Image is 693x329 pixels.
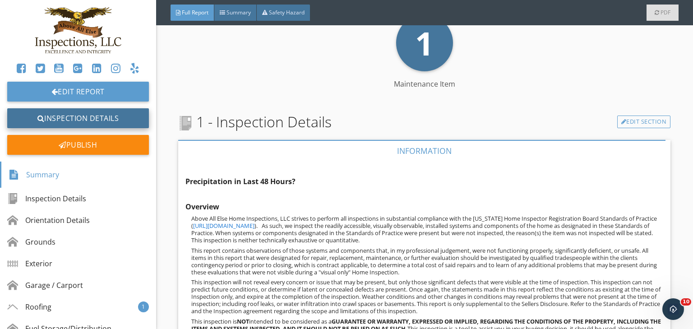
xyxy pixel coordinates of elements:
strong: Overview [185,202,219,212]
div: Garage / Carport [7,280,83,291]
img: without_watermark.jpg [35,7,121,55]
span: 1 - Inspection Details [178,111,332,133]
strong: NOT [237,317,249,325]
a: Edit Report [7,82,149,102]
p: This report contains observations of those systems and components that, in my professional judgem... [191,247,663,276]
div: Inspection Details [7,193,86,204]
div: Publish [7,135,149,155]
span: 1 [415,21,434,65]
div: Exterior [7,258,52,269]
div: Grounds [7,236,55,247]
div: 1 [138,301,149,312]
div: Roofing [7,301,51,312]
span: Full Report [182,9,208,16]
p: Above All Else Home Inspections, LLC strives to perform all inspections in substantial compliance... [191,215,663,244]
p: This inspection will not reveal every concern or issue that may be present, but only those signif... [191,278,663,315]
span: Summary [226,9,251,16]
strong: Precipitation in Last 48 Hours? [185,176,296,186]
a: [URL][DOMAIN_NAME] [193,222,254,230]
a: Edit Section [617,116,671,128]
span: Safety Hazard [269,9,305,16]
div: Orientation Details [7,215,90,226]
div: Maintenance Item [363,79,486,89]
span: 10 [681,298,691,306]
iframe: Intercom live chat [662,298,684,320]
span: PDF [661,9,670,16]
div: Summary [9,167,59,182]
a: Inspection Details [7,108,149,128]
